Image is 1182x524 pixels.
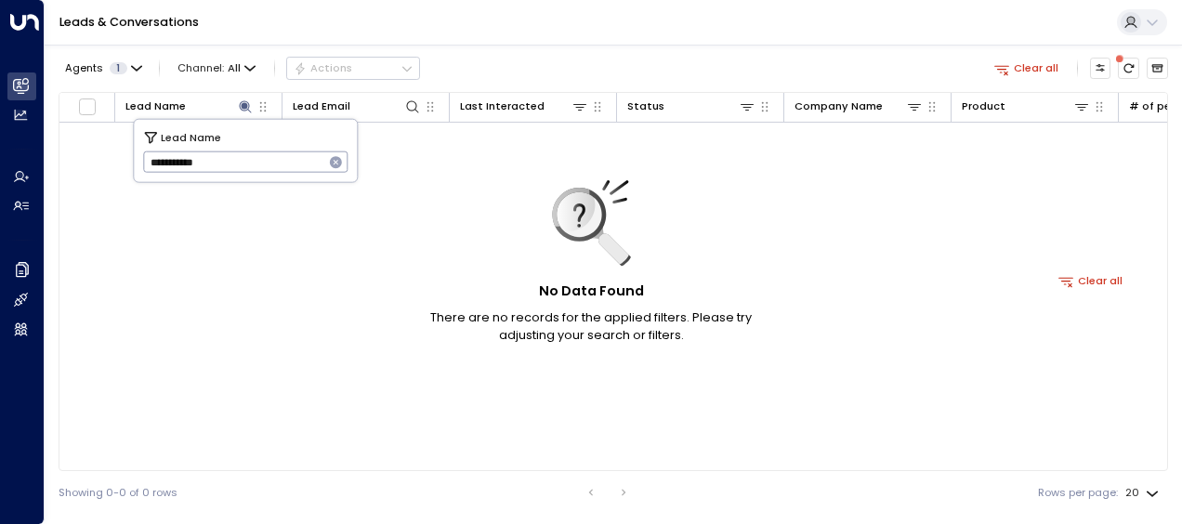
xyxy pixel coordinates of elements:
div: Showing 0-0 of 0 rows [59,485,177,501]
div: Status [627,98,755,115]
div: Company Name [795,98,923,115]
div: Actions [294,61,352,74]
span: All [228,62,241,74]
div: Lead Name [125,98,254,115]
div: Button group with a nested menu [286,57,420,79]
button: Channel:All [172,58,262,78]
label: Rows per page: [1038,485,1118,501]
span: Lead Name [161,128,221,145]
div: 20 [1125,481,1162,504]
button: Actions [286,57,420,79]
nav: pagination navigation [579,481,637,504]
div: Last Interacted [460,98,545,115]
a: Leads & Conversations [59,14,199,30]
span: There are new threads available. Refresh the grid to view the latest updates. [1118,58,1139,79]
div: Product [962,98,1005,115]
button: Clear all [1053,270,1130,291]
div: Company Name [795,98,883,115]
div: Lead Email [293,98,350,115]
div: Product [962,98,1090,115]
div: Last Interacted [460,98,588,115]
button: Archived Leads [1147,58,1168,79]
span: Toggle select all [78,98,97,116]
span: 1 [110,62,127,74]
button: Customize [1090,58,1111,79]
p: There are no records for the applied filters. Please try adjusting your search or filters. [405,308,777,344]
button: Clear all [988,58,1065,78]
div: Lead Email [293,98,421,115]
div: Lead Name [125,98,186,115]
button: Agents1 [59,58,147,78]
span: Agents [65,63,103,73]
span: Channel: [172,58,262,78]
div: Status [627,98,664,115]
h5: No Data Found [539,282,644,302]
